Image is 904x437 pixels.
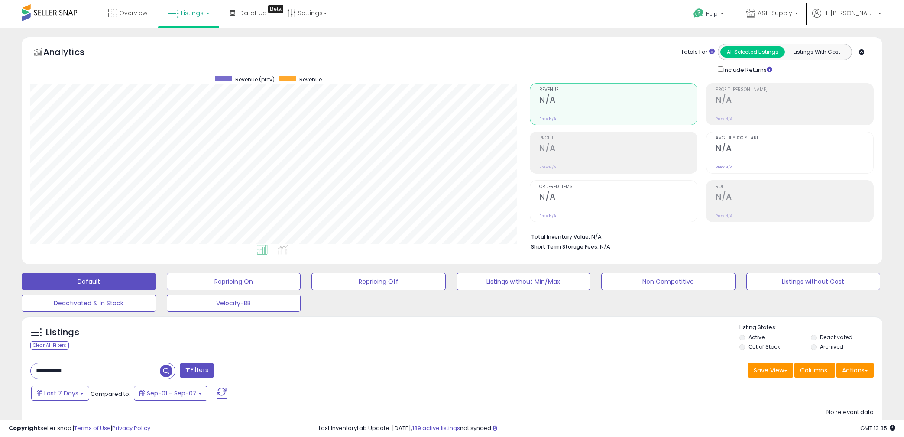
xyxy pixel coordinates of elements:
[531,243,599,250] b: Short Term Storage Fees:
[739,324,882,332] p: Listing States:
[235,76,275,83] span: Revenue (prev)
[681,48,715,56] div: Totals For
[820,333,852,341] label: Deactivated
[716,95,873,107] h2: N/A
[30,341,69,350] div: Clear All Filters
[43,46,101,60] h5: Analytics
[746,273,881,290] button: Listings without Cost
[539,95,697,107] h2: N/A
[119,9,147,17] span: Overview
[319,424,895,433] div: Last InventoryLab Update: [DATE], not synced.
[716,143,873,155] h2: N/A
[826,408,874,417] div: No relevant data
[687,1,732,28] a: Help
[531,233,590,240] b: Total Inventory Value:
[539,136,697,141] span: Profit
[31,386,89,401] button: Last 7 Days
[716,87,873,92] span: Profit [PERSON_NAME]
[240,9,267,17] span: DataHub
[748,363,793,378] button: Save View
[716,165,732,170] small: Prev: N/A
[711,65,783,74] div: Include Returns
[167,273,301,290] button: Repricing On
[748,343,780,350] label: Out of Stock
[794,363,835,378] button: Columns
[539,192,697,204] h2: N/A
[9,424,150,433] div: seller snap | |
[716,116,732,121] small: Prev: N/A
[134,386,207,401] button: Sep-01 - Sep-07
[539,116,556,121] small: Prev: N/A
[784,46,849,58] button: Listings With Cost
[812,9,881,28] a: Hi [PERSON_NAME]
[9,424,40,432] strong: Copyright
[706,10,718,17] span: Help
[758,9,792,17] span: A&H Supply
[74,424,111,432] a: Terms of Use
[412,424,460,432] a: 189 active listings
[539,185,697,189] span: Ordered Items
[167,295,301,312] button: Velocity-BB
[600,243,610,251] span: N/A
[539,87,697,92] span: Revenue
[820,343,843,350] label: Archived
[44,389,78,398] span: Last 7 Days
[716,136,873,141] span: Avg. Buybox Share
[601,273,736,290] button: Non Competitive
[539,165,556,170] small: Prev: N/A
[823,9,875,17] span: Hi [PERSON_NAME]
[693,8,704,19] i: Get Help
[539,213,556,218] small: Prev: N/A
[112,424,150,432] a: Privacy Policy
[268,5,283,13] div: Tooltip anchor
[716,213,732,218] small: Prev: N/A
[22,295,156,312] button: Deactivated & In Stock
[147,389,197,398] span: Sep-01 - Sep-07
[800,366,827,375] span: Columns
[531,231,867,241] li: N/A
[716,192,873,204] h2: N/A
[180,363,214,378] button: Filters
[46,327,79,339] h5: Listings
[748,333,765,341] label: Active
[457,273,591,290] button: Listings without Min/Max
[22,273,156,290] button: Default
[91,390,130,398] span: Compared to:
[836,363,874,378] button: Actions
[720,46,785,58] button: All Selected Listings
[181,9,204,17] span: Listings
[311,273,446,290] button: Repricing Off
[860,424,895,432] span: 2025-09-16 13:35 GMT
[539,143,697,155] h2: N/A
[299,76,322,83] span: Revenue
[716,185,873,189] span: ROI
